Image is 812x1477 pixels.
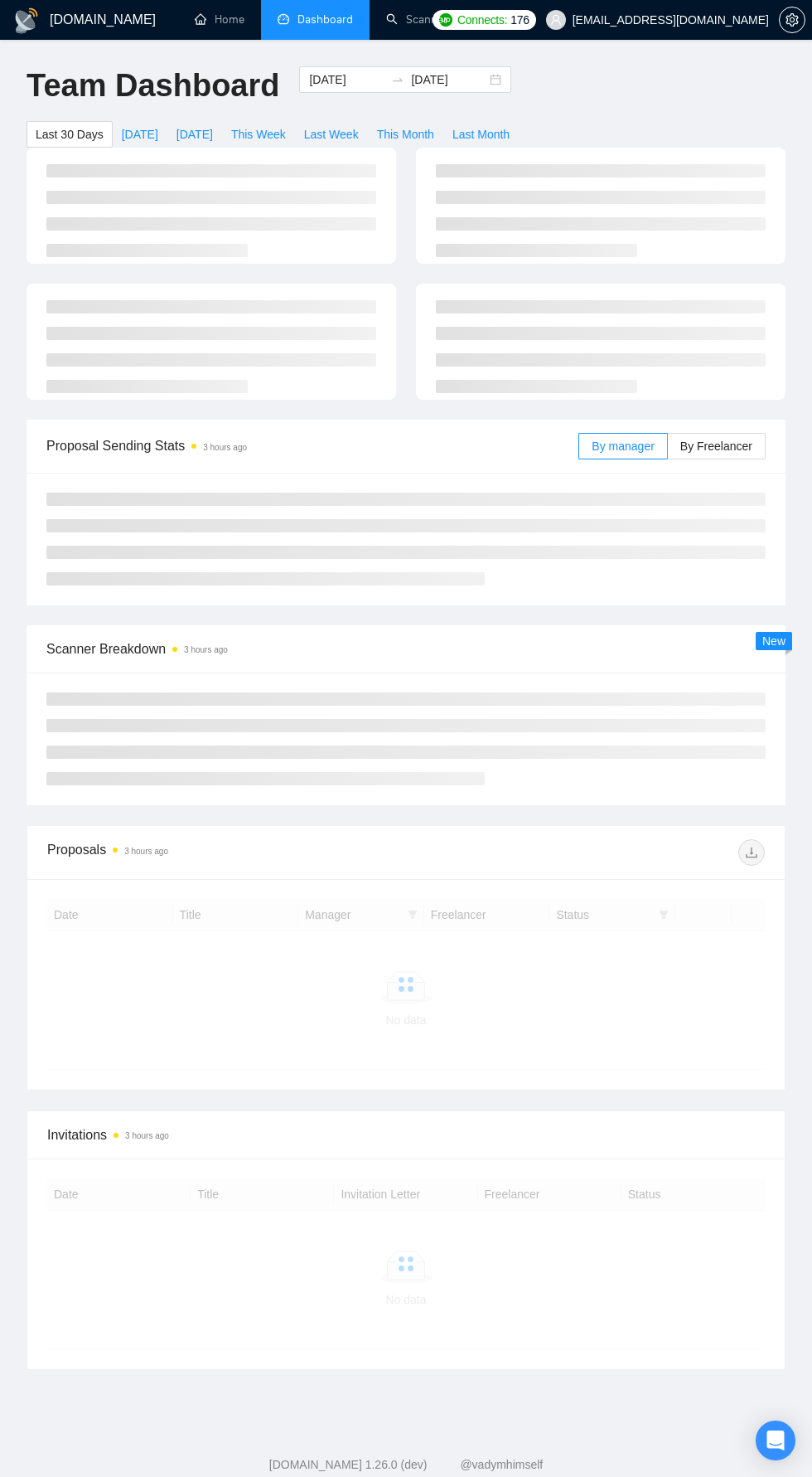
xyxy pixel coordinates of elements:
[113,121,167,148] button: [DATE]
[203,443,247,452] time: 3 hours ago
[47,1125,765,1145] span: Invitations
[460,1458,543,1471] a: @vadymhimself
[368,121,443,148] button: This Month
[269,1458,428,1471] a: [DOMAIN_NAME] 1.26.0 (dev)
[391,73,404,86] span: to
[762,634,785,648] span: New
[550,14,562,26] span: user
[27,66,279,105] h1: Team Dashboard
[176,125,213,143] span: [DATE]
[222,121,295,148] button: This Week
[46,639,766,659] span: Scanner Breakdown
[231,125,286,143] span: This Week
[167,121,222,148] button: [DATE]
[27,121,113,148] button: Last 30 Days
[295,121,368,148] button: Last Week
[411,70,486,89] input: End date
[779,7,805,33] button: setting
[443,121,519,148] button: Last Month
[278,13,289,25] span: dashboard
[780,13,805,27] span: setting
[391,73,404,86] span: swap-right
[125,1131,169,1140] time: 3 hours ago
[386,12,447,27] a: searchScanner
[680,440,752,453] span: By Freelancer
[47,839,406,866] div: Proposals
[377,125,434,143] span: This Month
[195,12,244,27] a: homeHome
[309,70,384,89] input: Start date
[122,125,158,143] span: [DATE]
[592,440,654,453] span: By manager
[510,11,529,29] span: 176
[297,12,353,27] span: Dashboard
[13,7,40,34] img: logo
[452,125,510,143] span: Last Month
[46,435,578,456] span: Proposal Sending Stats
[457,11,507,29] span: Connects:
[184,645,228,654] time: 3 hours ago
[779,13,805,27] a: setting
[304,125,359,143] span: Last Week
[36,125,104,143] span: Last 30 Days
[756,1421,795,1460] div: Open Intercom Messenger
[124,847,168,856] time: 3 hours ago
